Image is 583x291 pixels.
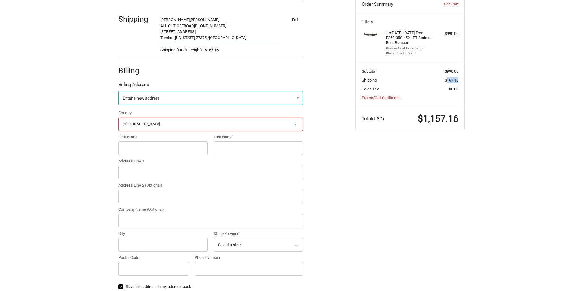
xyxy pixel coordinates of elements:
[362,1,428,7] h3: Order Summary
[145,183,162,187] small: (Optional)
[386,46,433,56] li: Powder Coat Finish Gloss Black Powder Coat
[202,47,219,53] span: $167.16
[175,35,196,40] span: [US_STATE],
[118,284,303,289] label: Save this address in my address book.
[118,91,303,105] a: Enter or select a different address
[195,255,303,261] label: Phone Number
[434,31,458,37] div: $990.00
[209,35,246,40] span: [GEOGRAPHIC_DATA]
[160,17,190,22] span: [PERSON_NAME]
[118,255,189,261] label: Postal Code
[362,78,377,82] span: Shipping
[194,24,226,28] span: [PHONE_NUMBER]
[428,1,458,7] a: Edit Cart
[160,29,196,34] span: [STREET_ADDRESS]
[160,47,202,53] span: Shipping (Truck Freight)
[118,14,154,24] h2: Shipping
[214,134,303,140] label: Last Name
[449,87,458,91] span: $0.00
[118,158,303,164] label: Address Line 1
[362,87,379,91] span: Sales Tax
[196,35,209,40] span: 77375 /
[362,69,376,74] span: Subtotal
[214,231,303,237] label: State/Province
[445,69,458,74] span: $990.00
[118,81,149,91] legend: Billing Address
[123,95,159,101] span: Enter a new address
[160,35,175,40] span: Tomball,
[445,78,458,82] span: $167.16
[190,17,219,22] span: [PERSON_NAME]
[552,262,583,291] iframe: Chat Widget
[118,134,208,140] label: First Name
[147,207,164,212] small: (Optional)
[118,206,303,213] label: Company Name
[418,113,458,124] span: $1,157.16
[386,31,433,45] h4: 1 x [DATE]-[DATE] Ford F250-350-450 - FT Series - Rear Bumper
[160,24,194,28] span: ALL OUT OFFROAD
[362,116,384,122] span: Total (USD)
[362,96,400,100] a: Promo/Gift Certificate
[362,20,458,24] h3: 1 Item
[118,231,208,237] label: City
[118,66,154,75] h2: Billing
[287,15,303,24] button: Edit
[118,110,303,116] label: Country
[118,182,303,188] label: Address Line 2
